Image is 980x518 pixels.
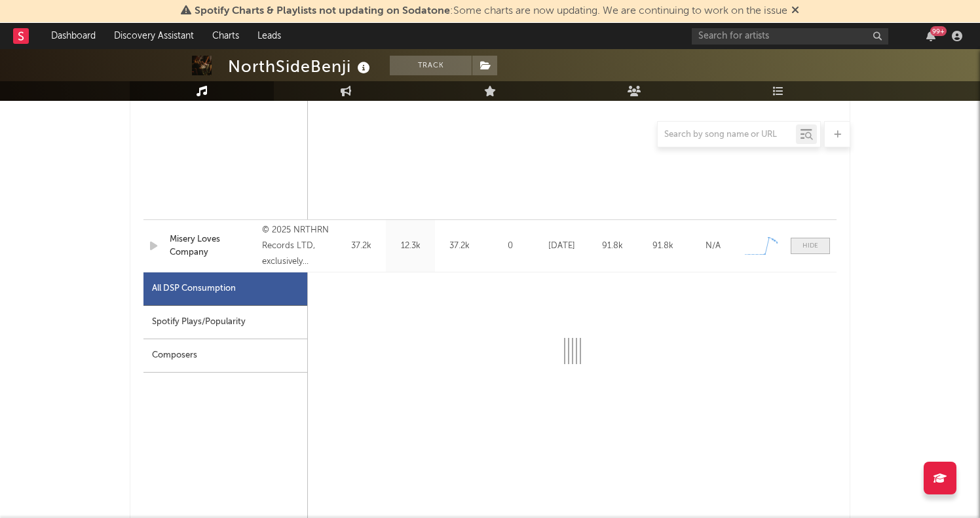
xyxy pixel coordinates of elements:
span: Dismiss [791,6,799,16]
span: : Some charts are now updating. We are continuing to work on the issue [195,6,787,16]
div: NorthSideBenji [228,56,373,77]
div: 99 + [930,26,947,36]
div: [DATE] [540,240,584,253]
div: 91.8k [641,240,685,253]
div: 91.8k [590,240,634,253]
a: Charts [203,23,248,49]
button: 99+ [926,31,935,41]
div: Spotify Plays/Popularity [143,306,307,339]
a: Misery Loves Company [170,233,255,259]
div: Composers [143,339,307,373]
input: Search for artists [692,28,888,45]
a: Discovery Assistant [105,23,203,49]
span: Spotify Charts & Playlists not updating on Sodatone [195,6,450,16]
div: All DSP Consumption [143,272,307,306]
div: 12.3k [389,240,432,253]
button: Track [390,56,472,75]
a: Dashboard [42,23,105,49]
a: Leads [248,23,290,49]
div: 0 [487,240,533,253]
div: © 2025 NRTHRN Records LTD, exclusively distributed by EGA Distro [262,223,333,270]
div: N/A [691,240,735,253]
div: All DSP Consumption [152,281,236,297]
div: 37.2k [438,240,481,253]
input: Search by song name or URL [658,130,796,140]
div: 37.2k [340,240,383,253]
